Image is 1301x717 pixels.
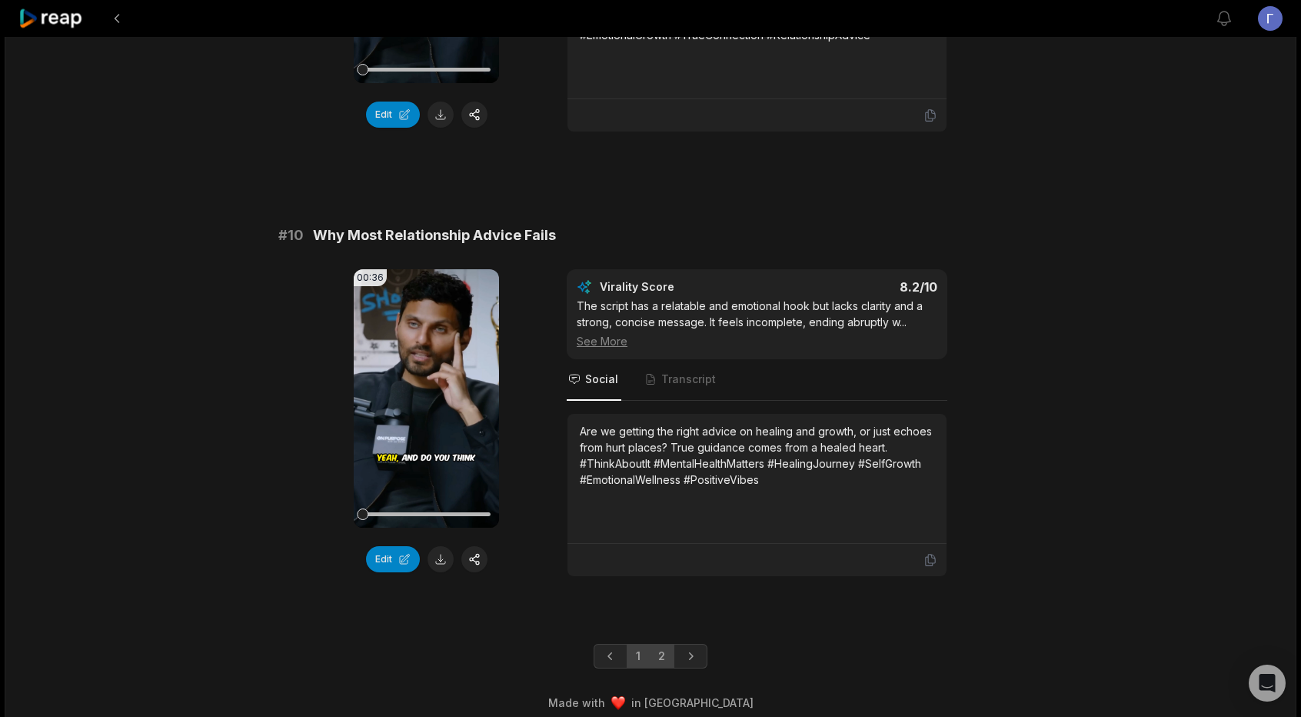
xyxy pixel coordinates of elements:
[577,298,937,349] div: The script has a relatable and emotional hook but lacks clarity and a strong, concise message. It...
[674,644,707,669] a: Next page
[611,696,625,710] img: heart emoji
[366,102,420,128] button: Edit
[366,546,420,572] button: Edit
[580,423,934,488] div: Are we getting the right advice on healing and growth, or just echoes from hurt places? True guid...
[354,269,499,528] video: Your browser does not support mp4 format.
[585,372,618,387] span: Social
[594,644,627,669] a: Previous page
[600,279,765,295] div: Virality Score
[313,225,556,246] span: Why Most Relationship Advice Fails
[649,644,674,669] a: Page 2
[278,225,304,246] span: # 10
[594,644,707,669] ul: Pagination
[773,279,938,295] div: 8.2 /10
[627,644,650,669] a: Page 1 is your current page
[567,359,947,401] nav: Tabs
[577,333,937,349] div: See More
[1249,665,1286,702] div: Open Intercom Messenger
[19,695,1282,711] div: Made with in [GEOGRAPHIC_DATA]
[661,372,716,387] span: Transcript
